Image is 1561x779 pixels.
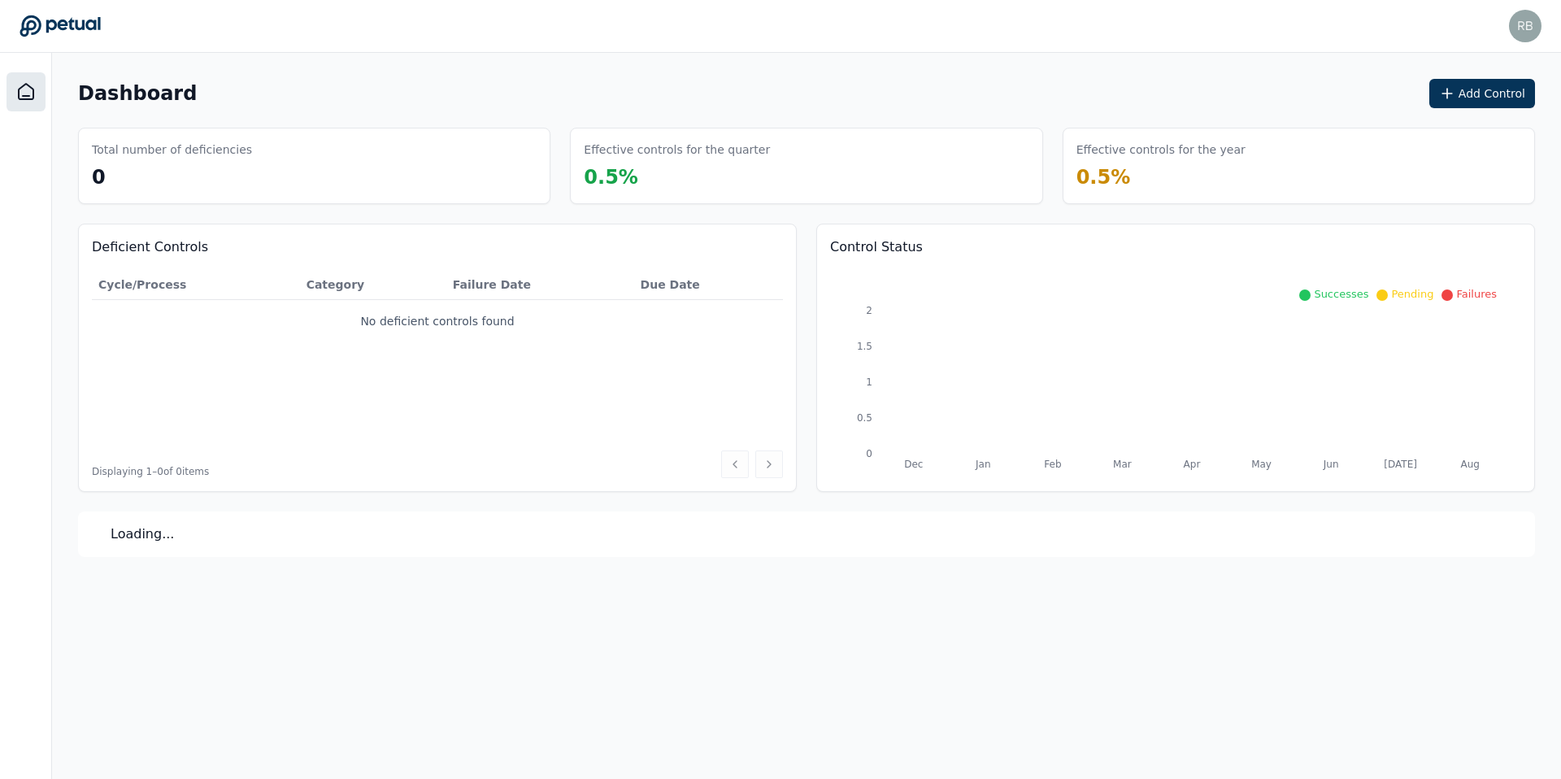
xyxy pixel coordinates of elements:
[975,459,991,470] tspan: Jan
[1184,459,1201,470] tspan: Apr
[866,376,872,388] tspan: 1
[91,528,104,541] img: Logo
[857,412,872,424] tspan: 0.5
[1251,459,1272,470] tspan: May
[1461,459,1480,470] tspan: Aug
[92,141,252,158] h3: Total number of deficiencies
[1076,141,1246,158] h3: Effective controls for the year
[1456,288,1497,300] span: Failures
[584,166,638,189] span: 0.5 %
[866,305,872,316] tspan: 2
[857,341,872,352] tspan: 1.5
[904,459,923,470] tspan: Dec
[830,237,1521,257] h3: Control Status
[1113,459,1132,470] tspan: Mar
[92,465,209,478] span: Displaying 1– 0 of 0 items
[1384,459,1417,470] tspan: [DATE]
[92,166,106,189] span: 0
[446,270,634,300] th: Failure Date
[1044,459,1061,470] tspan: Feb
[1076,166,1131,189] span: 0.5 %
[634,270,783,300] th: Due Date
[1429,79,1535,108] button: Add Control
[866,448,872,459] tspan: 0
[1391,288,1433,300] span: Pending
[78,81,197,107] h1: Dashboard
[584,141,770,158] h3: Effective controls for the quarter
[7,72,46,111] a: Dashboard
[92,270,300,300] th: Cycle/Process
[78,511,1535,557] div: Loading...
[92,300,783,343] td: No deficient controls found
[1323,459,1339,470] tspan: Jun
[1509,10,1541,42] img: Rupan Bhandari
[300,270,446,300] th: Category
[1314,288,1368,300] span: Successes
[20,15,101,37] a: Go to Dashboard
[92,237,783,257] h3: Deficient Controls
